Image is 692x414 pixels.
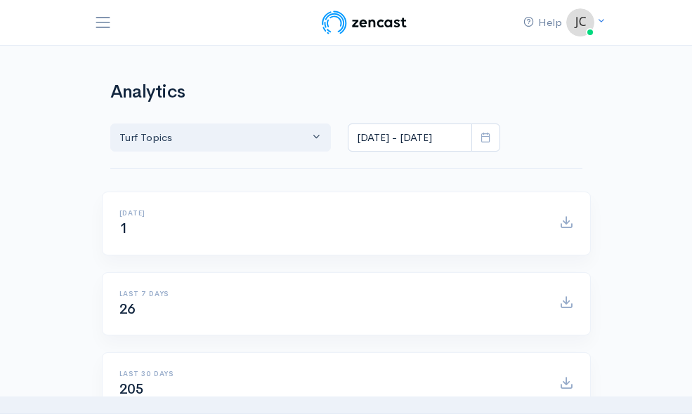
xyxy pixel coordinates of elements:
[566,8,594,36] img: ...
[119,130,309,146] div: Turf Topics
[119,220,128,237] span: 1
[512,9,573,36] a: Help
[119,290,542,298] h6: Last 7 days
[110,82,582,102] h1: Analytics
[348,123,473,152] input: analytics date range selector
[320,8,409,36] img: ZenCast Logo
[110,123,331,152] button: Turf Topics
[119,370,542,378] h6: Last 30 days
[119,209,542,217] h6: [DATE]
[119,380,144,398] span: 205
[93,10,113,35] button: Toggle navigation
[119,300,136,318] span: 26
